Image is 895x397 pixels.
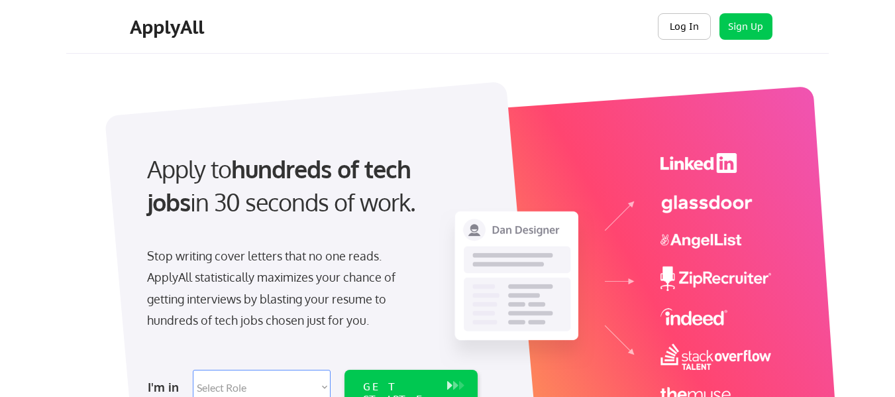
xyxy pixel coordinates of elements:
div: Stop writing cover letters that no one reads. ApplyAll statistically maximizes your chance of get... [147,245,419,331]
div: Apply to in 30 seconds of work. [147,152,472,219]
button: Sign Up [719,13,772,40]
button: Log In [658,13,711,40]
div: ApplyAll [130,16,208,38]
strong: hundreds of tech jobs [147,154,417,217]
